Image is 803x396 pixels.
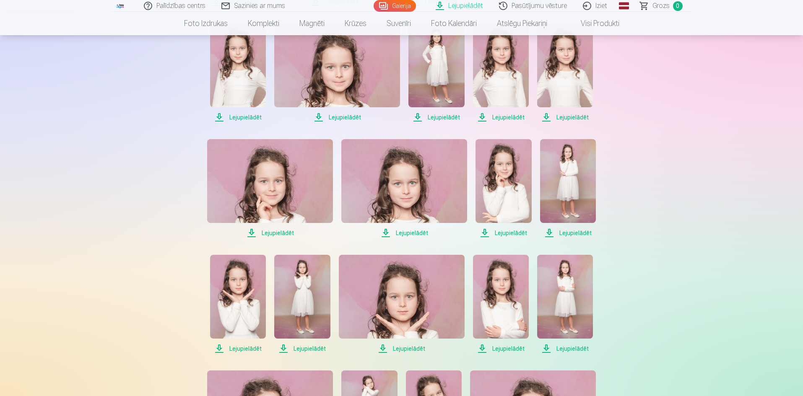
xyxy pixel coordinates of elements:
a: Lejupielādēt [210,255,266,354]
a: Lejupielādēt [339,255,465,354]
span: Lejupielādēt [274,344,330,354]
span: Lejupielādēt [540,228,596,238]
a: Foto izdrukas [174,12,238,35]
span: Grozs [652,1,670,11]
a: Visi produkti [557,12,629,35]
span: Lejupielādēt [473,112,529,122]
a: Suvenīri [377,12,421,35]
span: Lejupielādēt [210,344,266,354]
a: Magnēti [289,12,335,35]
a: Atslēgu piekariņi [487,12,557,35]
a: Lejupielādēt [210,23,266,122]
a: Lejupielādēt [537,255,593,354]
span: Lejupielādēt [274,112,400,122]
a: Lejupielādēt [537,23,593,122]
a: Lejupielādēt [207,139,333,238]
span: Lejupielādēt [207,228,333,238]
a: Lejupielādēt [274,255,330,354]
span: Lejupielādēt [339,344,465,354]
a: Krūzes [335,12,377,35]
span: Lejupielādēt [341,228,467,238]
a: Lejupielādēt [473,255,529,354]
a: Lejupielādēt [274,23,400,122]
span: Lejupielādēt [476,228,531,238]
span: Lejupielādēt [210,112,266,122]
a: Lejupielādēt [476,139,531,238]
a: Lejupielādēt [341,139,467,238]
span: Lejupielādēt [473,344,529,354]
span: 0 [673,1,683,11]
a: Foto kalendāri [421,12,487,35]
a: Lejupielādēt [473,23,529,122]
span: Lejupielādēt [537,112,593,122]
a: Lejupielādēt [408,23,464,122]
span: Lejupielādēt [408,112,464,122]
img: /fa1 [116,3,125,8]
span: Lejupielādēt [537,344,593,354]
a: Lejupielādēt [540,139,596,238]
a: Komplekti [238,12,289,35]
